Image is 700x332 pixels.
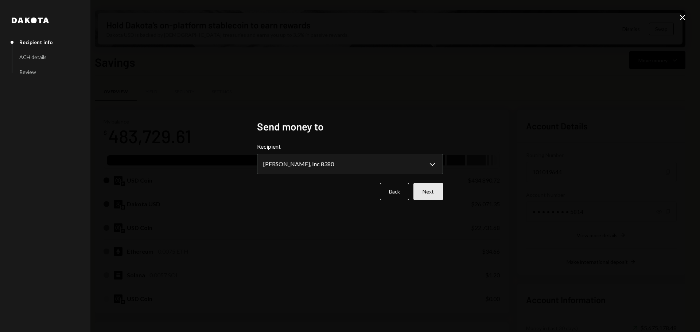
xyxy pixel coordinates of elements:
div: ACH details [19,54,47,60]
label: Recipient [257,142,443,151]
h2: Send money to [257,120,443,134]
div: Review [19,69,36,75]
button: Next [413,183,443,200]
div: Recipient info [19,39,53,45]
button: Recipient [257,154,443,174]
button: Back [380,183,409,200]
